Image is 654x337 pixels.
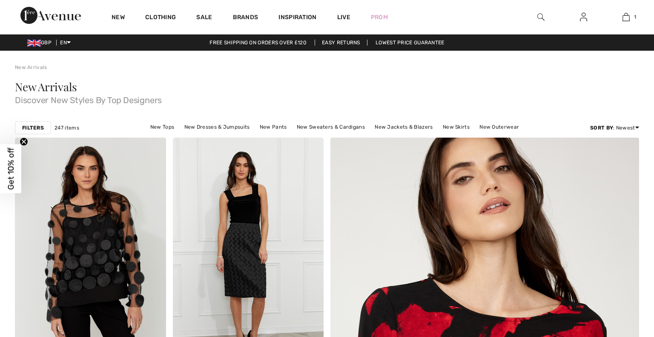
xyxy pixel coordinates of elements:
a: Live [337,13,350,22]
span: New Arrivals [15,79,77,94]
a: New Jackets & Blazers [370,121,437,132]
img: search the website [537,12,545,22]
span: Discover New Styles By Top Designers [15,92,639,104]
img: My Bag [622,12,630,22]
a: New Outerwear [475,121,523,132]
a: 1 [605,12,647,22]
img: UK Pound [27,40,41,46]
a: Brands [233,14,258,23]
a: Free shipping on orders over ₤120 [203,40,313,46]
a: Clothing [145,14,176,23]
span: EN [60,40,71,46]
span: GBP [27,40,55,46]
span: 1 [634,13,636,21]
a: New Sweaters & Cardigans [293,121,369,132]
span: Get 10% off [6,147,16,190]
a: New [112,14,125,23]
span: Inspiration [278,14,316,23]
a: Sign In [573,12,594,23]
a: New Dresses & Jumpsuits [180,121,254,132]
strong: Filters [22,124,44,132]
span: 247 items [54,124,79,132]
a: New Arrivals [15,64,47,70]
a: Lowest Price Guarantee [369,40,451,46]
button: Close teaser [20,137,28,146]
a: Sale [196,14,212,23]
a: New Pants [255,121,291,132]
a: Prom [371,13,388,22]
img: 1ère Avenue [20,7,81,24]
div: : Newest [590,124,639,132]
a: New Skirts [439,121,474,132]
a: New Tops [146,121,178,132]
a: Easy Returns [315,40,367,46]
img: My Info [580,12,587,22]
iframe: Opens a widget where you can chat to one of our agents [600,273,645,294]
strong: Sort By [590,125,613,131]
